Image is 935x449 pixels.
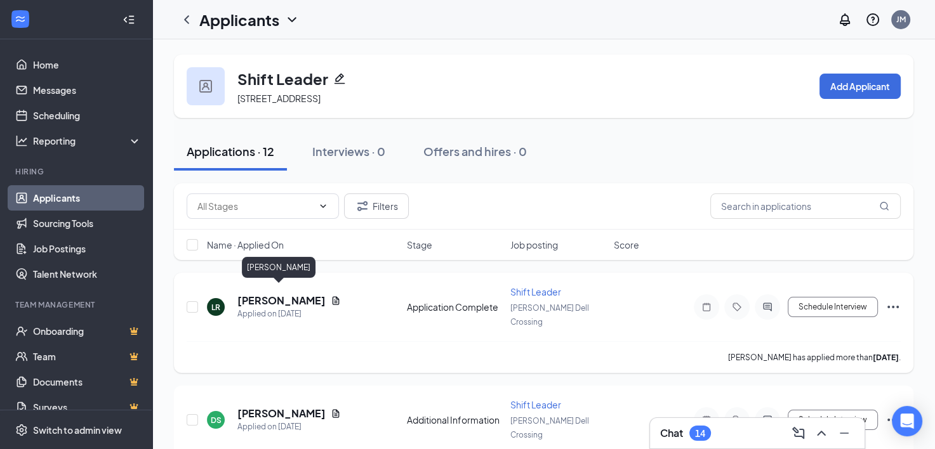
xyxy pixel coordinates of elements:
[728,352,901,363] p: [PERSON_NAME] has applied more than .
[318,201,328,211] svg: ChevronDown
[699,415,714,425] svg: Note
[242,257,315,278] div: [PERSON_NAME]
[284,12,300,27] svg: ChevronDown
[33,185,142,211] a: Applicants
[660,426,683,440] h3: Chat
[331,296,341,306] svg: Document
[33,52,142,77] a: Home
[837,12,852,27] svg: Notifications
[237,407,326,420] h5: [PERSON_NAME]
[33,369,142,394] a: DocumentsCrown
[510,416,589,439] span: [PERSON_NAME] Dell Crossing
[834,423,854,443] button: Minimize
[15,134,28,147] svg: Analysis
[729,302,745,312] svg: Tag
[760,415,775,425] svg: ActiveChat
[788,297,878,317] button: Schedule Interview
[729,415,745,425] svg: Tag
[510,238,558,251] span: Job posting
[837,426,852,441] svg: Minimize
[211,415,222,426] div: DS
[237,308,341,320] div: Applied on [DATE]
[788,423,809,443] button: ComposeMessage
[407,238,432,251] span: Stage
[760,302,775,312] svg: ActiveChat
[819,74,901,99] button: Add Applicant
[510,303,589,327] span: [PERSON_NAME] Dell Crossing
[15,299,139,310] div: Team Management
[33,134,142,147] div: Reporting
[207,238,284,251] span: Name · Applied On
[791,426,806,441] svg: ComposeMessage
[123,13,135,26] svg: Collapse
[614,238,639,251] span: Score
[333,72,346,85] svg: Pencil
[33,77,142,103] a: Messages
[312,143,385,159] div: Interviews · 0
[699,302,714,312] svg: Note
[33,344,142,369] a: TeamCrown
[33,394,142,420] a: SurveysCrown
[237,420,341,433] div: Applied on [DATE]
[407,413,503,426] div: Additional Information
[865,12,880,27] svg: QuestionInfo
[179,12,194,27] svg: ChevronLeft
[355,198,370,214] svg: Filter
[199,9,279,30] h1: Applicants
[331,408,341,419] svg: Document
[510,399,561,410] span: Shift Leader
[199,80,212,93] img: user icon
[33,236,142,261] a: Job Postings
[15,166,139,177] div: Hiring
[33,211,142,236] a: Sourcing Tools
[510,286,561,297] span: Shift Leader
[14,13,27,25] svg: WorkstreamLogo
[344,193,409,219] button: Filter Filters
[237,93,321,104] span: [STREET_ADDRESS]
[885,412,901,427] svg: Ellipses
[187,143,274,159] div: Applications · 12
[33,318,142,344] a: OnboardingCrown
[237,294,326,308] h5: [PERSON_NAME]
[811,423,832,443] button: ChevronUp
[211,302,220,313] div: LR
[423,143,527,159] div: Offers and hires · 0
[885,299,901,315] svg: Ellipses
[896,14,906,25] div: JM
[15,424,28,436] svg: Settings
[892,406,922,436] div: Open Intercom Messenger
[197,199,313,213] input: All Stages
[879,201,889,211] svg: MagnifyingGlass
[237,68,328,89] h3: Shift Leader
[814,426,829,441] svg: ChevronUp
[33,424,122,436] div: Switch to admin view
[710,193,901,219] input: Search in applications
[33,103,142,128] a: Scheduling
[695,428,705,439] div: 14
[407,301,503,313] div: Application Complete
[788,410,878,430] button: Schedule Interview
[33,261,142,287] a: Talent Network
[873,353,899,362] b: [DATE]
